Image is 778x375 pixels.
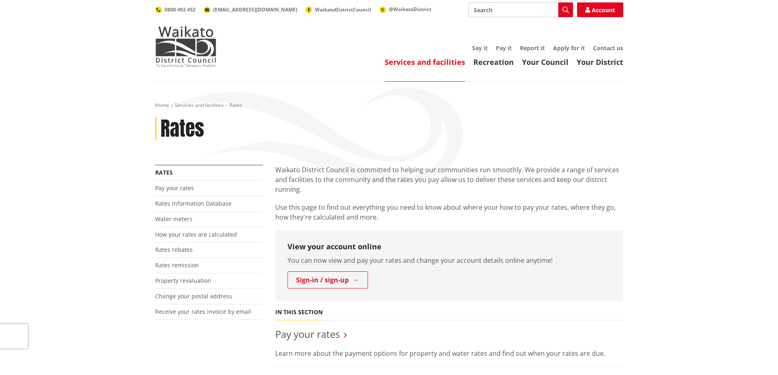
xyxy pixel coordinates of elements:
a: Receive your rates invoice by email [155,308,251,315]
img: Waikato District Council - Te Kaunihera aa Takiwaa o Waikato [155,26,216,67]
a: [EMAIL_ADDRESS][DOMAIN_NAME] [204,6,297,13]
a: Water meters [155,215,192,223]
a: Rates rebates [155,246,193,253]
a: 0800 492 452 [155,6,196,13]
a: Home [155,102,169,109]
a: Pay your rates [275,327,340,341]
a: Sign-in / sign-up [288,271,368,288]
a: Account [577,2,623,17]
nav: breadcrumb [155,102,623,109]
h1: Rates [161,117,204,141]
a: Rates [155,169,173,176]
a: Services and facilities [175,102,224,109]
span: Rates [230,102,242,109]
p: You can now view and pay your rates and change your account details online anytime! [288,255,611,265]
h5: In this section [275,309,323,316]
a: Report it [520,44,545,52]
h3: View your account online [288,242,611,251]
a: Say it [472,44,488,52]
a: Pay your rates [155,184,194,192]
a: Rates remission [155,261,199,269]
p: Use this page to find out everything you need to know about where your how to pay your rates, whe... [275,202,623,222]
a: Rates Information Database [155,200,232,207]
p: Waikato District Council is committed to helping our communities run smoothly. We provide a range... [275,165,623,194]
a: Pay it [496,44,512,52]
a: WaikatoDistrictCouncil [305,6,371,13]
a: Your Council [522,57,568,67]
p: Learn more about the payment options for property and water rates and find out when your rates ar... [275,348,623,358]
input: Search input [468,2,573,17]
span: 0800 492 452 [165,6,196,13]
a: Contact us [593,44,623,52]
a: Apply for it [553,44,585,52]
span: @WaikatoDistrict [389,6,431,13]
a: Property revaluation [155,277,211,284]
a: Your District [577,57,623,67]
a: Services and facilities [385,57,465,67]
span: [EMAIL_ADDRESS][DOMAIN_NAME] [213,6,297,13]
a: Recreation [473,57,514,67]
a: How your rates are calculated [155,231,237,238]
span: WaikatoDistrictCouncil [315,6,371,13]
a: Change your postal address [155,292,232,300]
a: @WaikatoDistrict [379,6,431,13]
